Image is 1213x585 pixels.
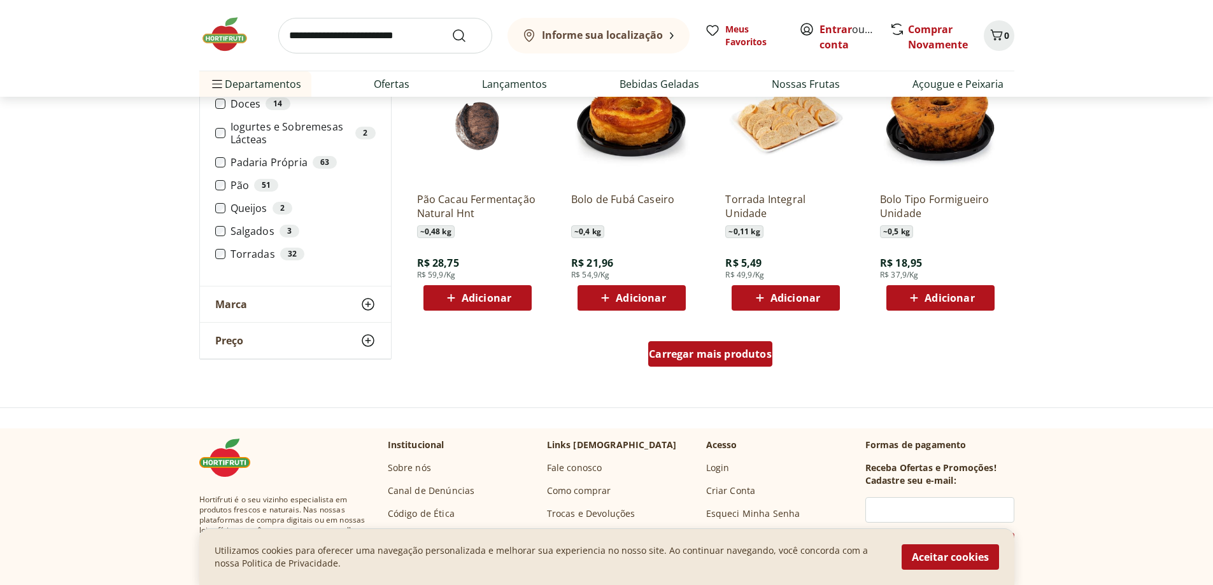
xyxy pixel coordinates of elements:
[200,323,391,358] button: Preço
[388,462,431,474] a: Sobre nós
[865,439,1014,451] p: Formas de pagamento
[886,285,995,311] button: Adicionar
[819,22,876,52] span: ou
[706,507,800,520] a: Esqueci Minha Senha
[417,270,456,280] span: R$ 59,9/Kg
[1004,29,1009,41] span: 0
[571,270,610,280] span: R$ 54,9/Kg
[200,74,391,286] div: Categoria
[231,179,376,192] label: Pão
[571,256,613,270] span: R$ 21,96
[880,61,1001,182] img: Bolo Tipo Formigueiro Unidade
[280,225,299,237] div: 3
[571,61,692,182] img: Bolo de Fubá Caseiro
[355,127,375,139] div: 2
[231,248,376,260] label: Torradas
[231,202,376,215] label: Queijos
[417,61,538,182] img: Pão Cacau Fermentação Natural Hnt
[417,256,459,270] span: R$ 28,75
[231,97,376,110] label: Doces
[880,192,1001,220] a: Bolo Tipo Formigueiro Unidade
[578,285,686,311] button: Adicionar
[571,225,604,238] span: ~ 0,4 kg
[547,484,611,497] a: Como comprar
[547,462,602,474] a: Fale conosco
[725,225,763,238] span: ~ 0,11 kg
[725,192,846,220] a: Torrada Integral Unidade
[278,18,492,53] input: search
[482,76,547,92] a: Lançamentos
[725,23,784,48] span: Meus Favoritos
[273,202,292,215] div: 2
[462,293,511,303] span: Adicionar
[215,298,247,311] span: Marca
[732,285,840,311] button: Adicionar
[199,439,263,477] img: Hortifruti
[266,97,290,110] div: 14
[388,439,444,451] p: Institucional
[280,248,304,260] div: 32
[725,270,764,280] span: R$ 49,9/Kg
[571,192,692,220] a: Bolo de Fubá Caseiro
[209,69,225,99] button: Menu
[199,15,263,53] img: Hortifruti
[215,334,243,347] span: Preço
[231,120,376,146] label: Iogurtes e Sobremesas Lácteas
[423,285,532,311] button: Adicionar
[706,484,756,497] a: Criar Conta
[880,225,913,238] span: ~ 0,5 kg
[908,22,968,52] a: Comprar Novamente
[313,156,337,169] div: 63
[925,293,974,303] span: Adicionar
[706,462,730,474] a: Login
[200,286,391,322] button: Marca
[705,23,784,48] a: Meus Favoritos
[542,28,663,42] b: Informe sua localização
[819,22,890,52] a: Criar conta
[880,270,919,280] span: R$ 37,9/Kg
[215,544,886,570] p: Utilizamos cookies para oferecer uma navegação personalizada e melhorar sua experiencia no nosso ...
[388,484,475,497] a: Canal de Denúncias
[451,28,482,43] button: Submit Search
[507,18,690,53] button: Informe sua localização
[620,76,699,92] a: Bebidas Geladas
[547,439,677,451] p: Links [DEMOGRAPHIC_DATA]
[819,22,852,36] a: Entrar
[616,293,665,303] span: Adicionar
[706,439,737,451] p: Acesso
[199,495,367,566] span: Hortifruti é o seu vizinho especialista em produtos frescos e naturais. Nas nossas plataformas de...
[417,192,538,220] a: Pão Cacau Fermentação Natural Hnt
[725,256,762,270] span: R$ 5,49
[984,20,1014,51] button: Carrinho
[912,76,1004,92] a: Açougue e Peixaria
[374,76,409,92] a: Ofertas
[417,225,455,238] span: ~ 0,48 kg
[648,341,772,372] a: Carregar mais produtos
[770,293,820,303] span: Adicionar
[865,462,997,474] h3: Receba Ofertas e Promoções!
[388,507,455,520] a: Código de Ética
[772,76,840,92] a: Nossas Frutas
[209,69,301,99] span: Departamentos
[231,156,376,169] label: Padaria Própria
[865,474,956,487] h3: Cadastre seu e-mail:
[649,349,772,359] span: Carregar mais produtos
[231,225,376,237] label: Salgados
[902,544,999,570] button: Aceitar cookies
[725,61,846,182] img: Torrada Integral Unidade
[547,507,635,520] a: Trocas e Devoluções
[880,256,922,270] span: R$ 18,95
[254,179,278,192] div: 51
